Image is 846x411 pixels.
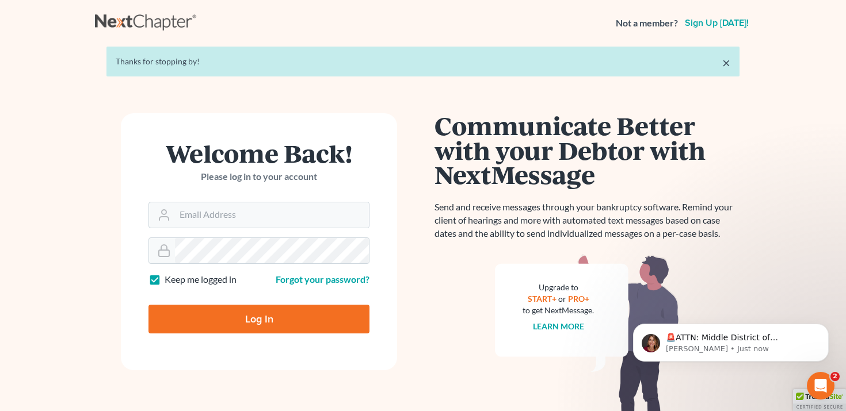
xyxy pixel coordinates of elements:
[830,372,840,381] span: 2
[435,201,740,240] p: Send and receive messages through your bankruptcy software. Remind your client of hearings and mo...
[148,141,369,166] h1: Welcome Back!
[116,56,730,67] div: Thanks for stopping by!
[616,299,846,380] iframe: Intercom notifications message
[616,17,678,30] strong: Not a member?
[807,372,834,400] iframe: Intercom live chat
[435,113,740,187] h1: Communicate Better with your Debtor with NextMessage
[793,389,846,411] div: TrustedSite Certified
[533,321,584,331] a: Learn more
[276,274,369,285] a: Forgot your password?
[148,305,369,333] input: Log In
[568,294,589,304] a: PRO+
[523,282,594,293] div: Upgrade to
[175,202,369,228] input: Email Address
[558,294,566,304] span: or
[165,273,237,286] label: Keep me logged in
[523,305,594,316] div: to get NextMessage.
[683,18,751,28] a: Sign up [DATE]!
[148,170,369,183] p: Please log in to your account
[528,294,557,304] a: START+
[722,56,730,70] a: ×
